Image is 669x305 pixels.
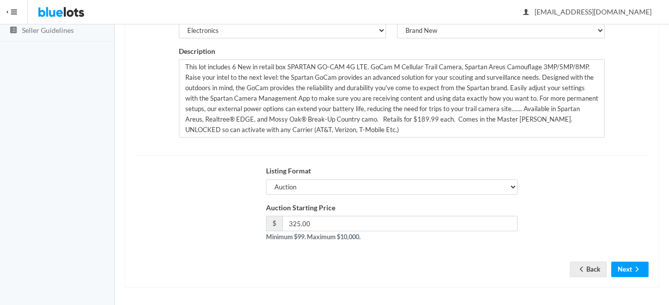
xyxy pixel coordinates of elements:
[22,26,74,34] span: Seller Guidelines
[521,8,531,17] ion-icon: person
[179,46,215,57] label: Description
[524,7,652,16] span: [EMAIL_ADDRESS][DOMAIN_NAME]
[282,216,518,231] input: 0
[266,165,311,177] label: Listing Format
[266,233,361,241] strong: Minimum $99. Maximum $10,000.
[179,59,605,138] textarea: This lot includes 20 New in retail box SPARTAN GO-CAM 4G LTE. GoCam M Cellular Trail Camera, Spar...
[8,26,18,35] ion-icon: list box
[570,262,607,277] a: arrow backBack
[266,216,282,231] span: $
[266,202,335,214] label: Auction Starting Price
[611,262,649,277] button: Nextarrow forward
[576,265,586,275] ion-icon: arrow back
[632,265,642,275] ion-icon: arrow forward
